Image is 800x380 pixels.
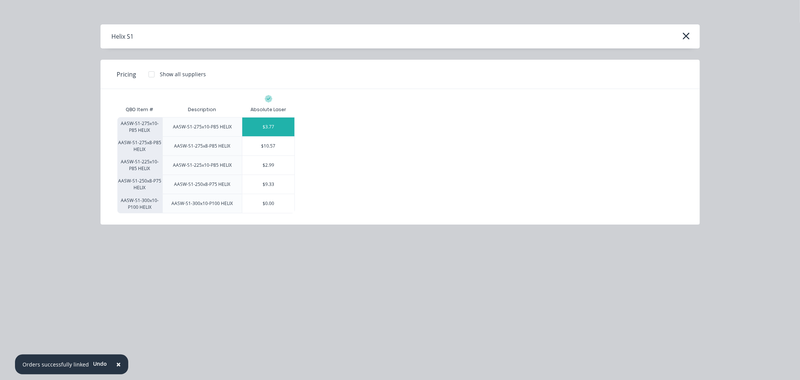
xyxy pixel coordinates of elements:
[117,175,162,194] div: AASW-S1-250x8-P75 HELIX
[109,356,128,374] button: Close
[89,358,111,369] button: Undo
[174,181,230,188] div: AASW-S1-250x8-P75 HELIX
[173,162,232,169] div: AASW-S1-225x10-P85 HELIX
[242,175,294,194] div: $9.33
[173,124,232,130] div: AASW-S1-275x10-P85 HELIX
[242,156,294,175] div: $2.99
[242,194,294,213] div: $0.00
[160,70,206,78] div: Show all suppliers
[117,155,162,175] div: AASW-S1-225x10-P85 HELIX
[117,117,162,136] div: AASW-S1-275x10-P85 HELIX
[116,359,121,369] span: ×
[117,102,162,117] div: QBO Item #
[112,32,134,41] div: Helix S1
[242,118,294,136] div: $3.77
[117,136,162,155] div: AASW-S1-275x8-P85 HELIX
[23,360,89,368] div: Orders successfully linked
[242,137,294,155] div: $10.57
[117,194,162,213] div: AASW-S1-300x10-P100 HELIX
[117,70,137,79] span: Pricing
[171,200,233,207] div: AASW-S1-300x10-P100 HELIX
[174,143,230,149] div: AASW-S1-275x8-P85 HELIX
[182,100,222,119] div: Description
[251,106,286,113] div: Absolute Laser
